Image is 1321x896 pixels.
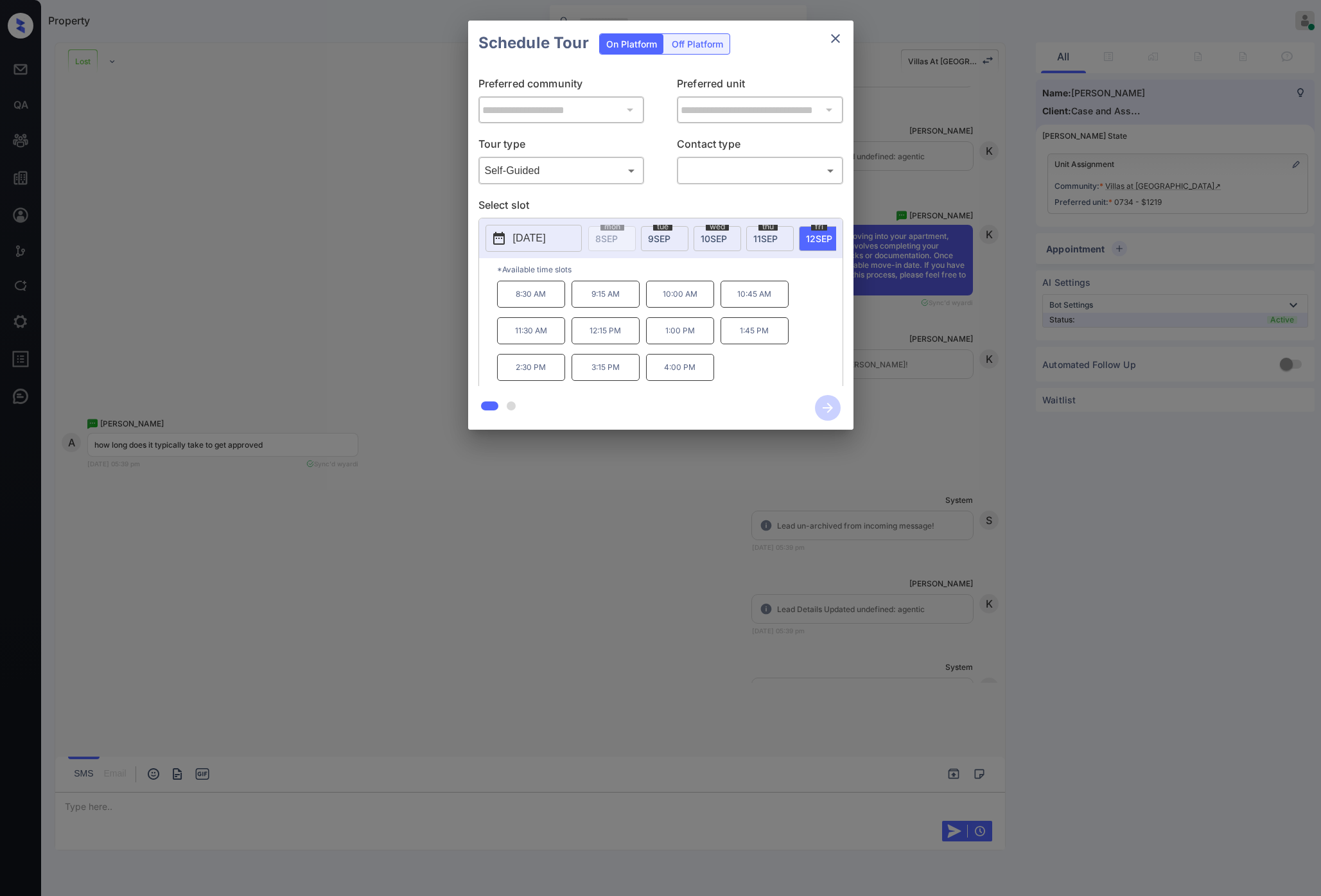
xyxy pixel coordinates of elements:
[478,136,645,157] p: Tour type
[572,354,640,381] p: 3:15 PM
[806,233,832,244] span: 12 SEP
[497,258,843,281] p: *Available time slots
[677,136,843,157] p: Contact type
[721,317,789,344] p: 1:45 PM
[721,281,789,308] p: 10:45 AM
[701,233,727,244] span: 10 SEP
[646,281,714,308] p: 10:00 AM
[694,226,741,251] div: date-select
[706,223,729,231] span: wed
[753,233,778,244] span: 11 SEP
[572,317,640,344] p: 12:15 PM
[648,233,670,244] span: 9 SEP
[497,317,565,344] p: 11:30 AM
[646,317,714,344] p: 1:00 PM
[497,354,565,381] p: 2:30 PM
[807,391,848,425] button: btn-next
[600,34,663,54] div: On Platform
[646,354,714,381] p: 4:00 PM
[758,223,778,231] span: thu
[641,226,688,251] div: date-select
[497,281,565,308] p: 8:30 AM
[486,225,582,252] button: [DATE]
[468,21,599,66] h2: Schedule Tour
[478,197,843,218] p: Select slot
[513,231,546,246] p: [DATE]
[799,226,846,251] div: date-select
[677,76,843,96] p: Preferred unit
[482,160,642,181] div: Self-Guided
[811,223,827,231] span: fri
[746,226,794,251] div: date-select
[665,34,730,54] div: Off Platform
[572,281,640,308] p: 9:15 AM
[823,26,848,51] button: close
[478,76,645,96] p: Preferred community
[653,223,672,231] span: tue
